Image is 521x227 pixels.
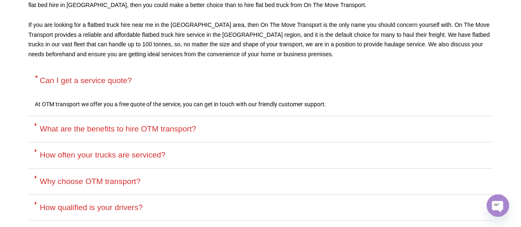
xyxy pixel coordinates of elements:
div: Why choose OTM transport? [29,169,493,195]
p: At OTM transport we offer you a free quote of the service, you can get in touch with our friendly... [35,100,487,110]
div: How often your trucks are serviced? [29,142,493,168]
a: What are the benefits to hire OTM transport? [40,124,196,133]
a: How qualified is your drivers? [40,203,143,212]
a: Can I get a service quote? [40,76,132,85]
a: How often your trucks are serviced? [40,151,165,159]
div: Can I get a service quote? [29,93,493,116]
div: What are the benefits to hire OTM transport? [29,116,493,142]
div: How qualified is your drivers? [29,195,493,221]
div: Can I get a service quote? [29,68,493,93]
p: If you are looking for a flatbed truck hire near me in the [GEOGRAPHIC_DATA] area, then On The Mo... [29,20,493,60]
a: Why choose OTM transport? [40,177,141,186]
